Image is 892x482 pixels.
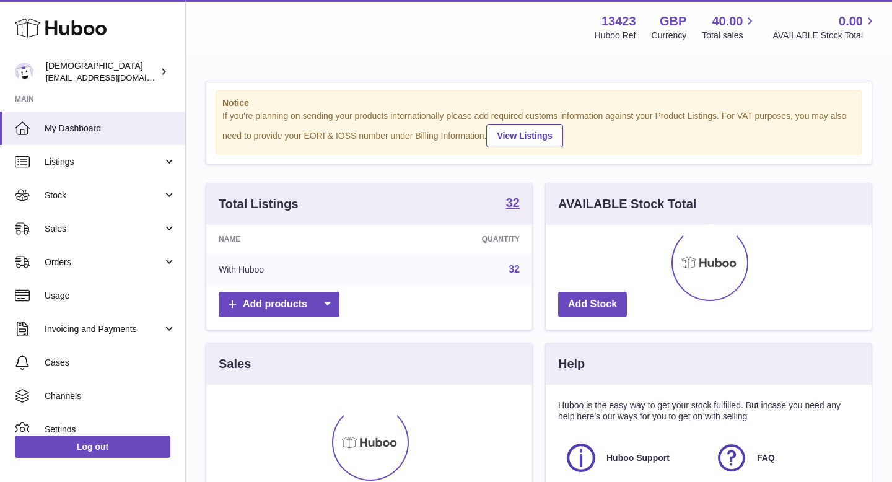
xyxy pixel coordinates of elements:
a: Huboo Support [564,441,702,475]
strong: Notice [222,97,855,109]
a: 32 [506,196,520,211]
span: Cases [45,357,176,369]
h3: Sales [219,356,251,372]
span: FAQ [757,452,775,464]
h3: AVAILABLE Stock Total [558,196,696,213]
th: Name [206,225,378,253]
span: Settings [45,424,176,436]
h3: Help [558,356,585,372]
div: Currency [652,30,687,42]
span: Huboo Support [606,452,670,464]
a: View Listings [486,124,562,147]
a: 0.00 AVAILABLE Stock Total [772,13,877,42]
span: Sales [45,223,163,235]
strong: 32 [506,196,520,209]
strong: 13423 [601,13,636,30]
span: [EMAIL_ADDRESS][DOMAIN_NAME] [46,72,182,82]
p: Huboo is the easy way to get your stock fulfilled. But incase you need any help here's our ways f... [558,400,859,423]
a: 32 [509,264,520,274]
span: Usage [45,290,176,302]
span: Stock [45,190,163,201]
span: Orders [45,256,163,268]
span: AVAILABLE Stock Total [772,30,877,42]
span: Listings [45,156,163,168]
div: [DEMOGRAPHIC_DATA] [46,60,157,84]
a: 40.00 Total sales [702,13,757,42]
a: FAQ [715,441,853,475]
div: Huboo Ref [595,30,636,42]
span: My Dashboard [45,123,176,134]
a: Add Stock [558,292,627,317]
span: Invoicing and Payments [45,323,163,335]
a: Log out [15,436,170,458]
a: Add products [219,292,339,317]
strong: GBP [660,13,686,30]
td: With Huboo [206,253,378,286]
span: 0.00 [839,13,863,30]
img: olgazyuz@outlook.com [15,63,33,81]
span: 40.00 [712,13,743,30]
span: Channels [45,390,176,402]
h3: Total Listings [219,196,299,213]
div: If you're planning on sending your products internationally please add required customs informati... [222,110,855,147]
span: Total sales [702,30,757,42]
th: Quantity [378,225,532,253]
